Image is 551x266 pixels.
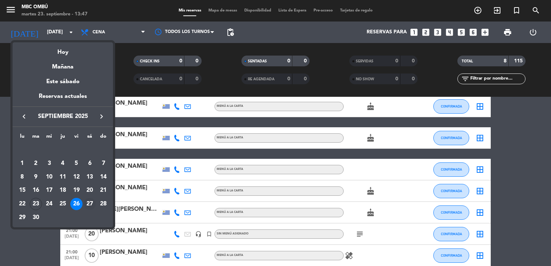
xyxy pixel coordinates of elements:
[84,171,96,183] div: 13
[16,184,28,196] div: 15
[43,171,55,183] div: 10
[42,170,56,184] td: 10 de septiembre de 2025
[96,184,110,197] td: 21 de septiembre de 2025
[84,184,96,196] div: 20
[83,197,97,211] td: 27 de septiembre de 2025
[56,197,70,211] td: 25 de septiembre de 2025
[57,157,69,170] div: 4
[43,184,55,196] div: 17
[70,197,83,211] td: 26 de septiembre de 2025
[56,184,70,197] td: 18 de septiembre de 2025
[70,157,83,170] div: 5
[13,92,113,106] div: Reservas actuales
[30,212,42,224] div: 30
[43,157,55,170] div: 3
[57,184,69,196] div: 18
[42,157,56,170] td: 3 de septiembre de 2025
[42,197,56,211] td: 24 de septiembre de 2025
[13,72,113,92] div: Este sábado
[56,132,70,143] th: jueves
[97,198,109,210] div: 28
[29,157,43,170] td: 2 de septiembre de 2025
[42,132,56,143] th: miércoles
[15,211,29,224] td: 29 de septiembre de 2025
[83,157,97,170] td: 6 de septiembre de 2025
[42,184,56,197] td: 17 de septiembre de 2025
[43,198,55,210] div: 24
[30,184,42,196] div: 16
[83,184,97,197] td: 20 de septiembre de 2025
[29,197,43,211] td: 23 de septiembre de 2025
[70,184,83,196] div: 19
[70,170,83,184] td: 12 de septiembre de 2025
[84,198,96,210] div: 27
[57,171,69,183] div: 11
[16,198,28,210] div: 22
[29,132,43,143] th: martes
[15,197,29,211] td: 22 de septiembre de 2025
[56,157,70,170] td: 4 de septiembre de 2025
[96,170,110,184] td: 14 de septiembre de 2025
[13,42,113,57] div: Hoy
[70,171,83,183] div: 12
[20,112,28,121] i: keyboard_arrow_left
[95,112,108,121] button: keyboard_arrow_right
[70,157,83,170] td: 5 de septiembre de 2025
[16,157,28,170] div: 1
[29,211,43,224] td: 30 de septiembre de 2025
[15,184,29,197] td: 15 de septiembre de 2025
[29,170,43,184] td: 9 de septiembre de 2025
[57,198,69,210] div: 25
[96,157,110,170] td: 7 de septiembre de 2025
[30,157,42,170] div: 2
[15,132,29,143] th: lunes
[15,157,29,170] td: 1 de septiembre de 2025
[70,132,83,143] th: viernes
[15,170,29,184] td: 8 de septiembre de 2025
[70,184,83,197] td: 19 de septiembre de 2025
[29,184,43,197] td: 16 de septiembre de 2025
[18,112,30,121] button: keyboard_arrow_left
[83,132,97,143] th: sábado
[56,170,70,184] td: 11 de septiembre de 2025
[15,143,110,157] td: SEP.
[97,184,109,196] div: 21
[16,171,28,183] div: 8
[83,170,97,184] td: 13 de septiembre de 2025
[30,112,95,121] span: septiembre 2025
[16,212,28,224] div: 29
[96,132,110,143] th: domingo
[84,157,96,170] div: 6
[30,171,42,183] div: 9
[13,57,113,72] div: Mañana
[70,198,83,210] div: 26
[96,197,110,211] td: 28 de septiembre de 2025
[97,171,109,183] div: 14
[97,157,109,170] div: 7
[97,112,106,121] i: keyboard_arrow_right
[30,198,42,210] div: 23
